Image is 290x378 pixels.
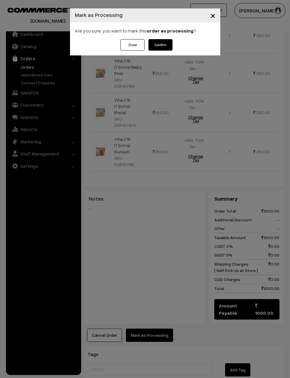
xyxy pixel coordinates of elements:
[206,6,220,25] button: Close
[210,10,215,21] span: ×
[121,39,145,51] button: Close
[70,22,220,39] div: Are you sure, you want to mark this ?
[147,28,194,34] strong: order as processing
[75,11,123,19] h4: Mark as Processing
[148,39,172,51] button: Confirm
